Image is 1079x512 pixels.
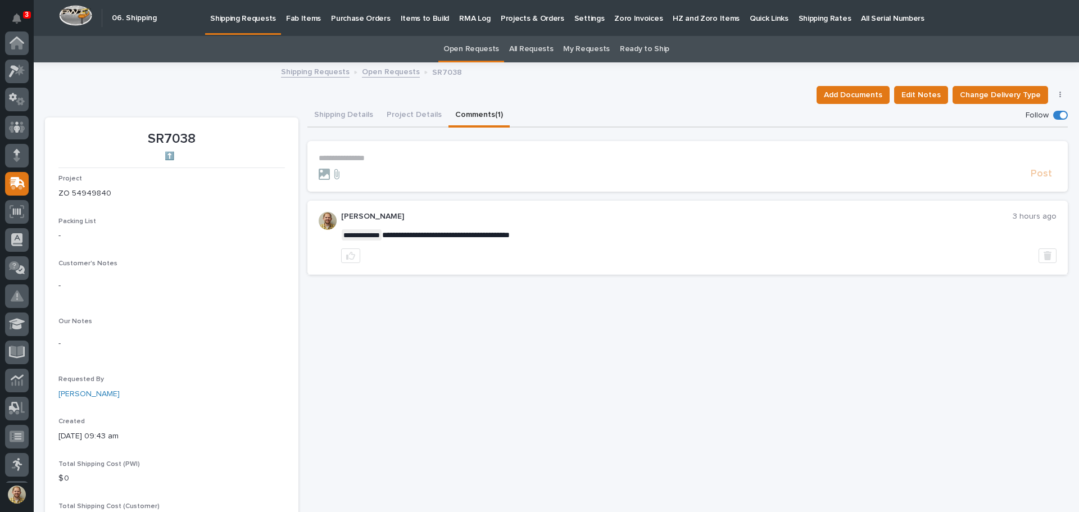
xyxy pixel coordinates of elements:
button: Delete post [1039,248,1057,263]
span: Change Delivery Type [960,88,1041,102]
button: Change Delivery Type [953,86,1048,104]
p: ZO 54949840 [58,188,285,200]
span: Edit Notes [901,88,941,102]
a: My Requests [563,36,610,62]
a: Ready to Ship [620,36,669,62]
button: like this post [341,248,360,263]
p: - [58,338,285,350]
button: Notifications [5,7,29,30]
a: [PERSON_NAME] [58,388,120,400]
span: Created [58,418,85,425]
span: Our Notes [58,318,92,325]
button: users-avatar [5,483,29,506]
button: Project Details [380,104,448,128]
span: Add Documents [824,88,882,102]
p: Follow [1026,111,1049,120]
img: Workspace Logo [59,5,92,26]
p: SR7038 [58,131,285,147]
p: [DATE] 09:43 am [58,431,285,442]
p: - [58,230,285,242]
h2: 06. Shipping [112,13,157,23]
span: Total Shipping Cost (Customer) [58,503,160,510]
p: 3 hours ago [1013,212,1057,221]
a: Open Requests [443,36,499,62]
button: Shipping Details [307,104,380,128]
div: Notifications3 [14,13,29,31]
p: [PERSON_NAME] [341,212,1013,221]
span: Post [1031,167,1052,180]
p: 3 [25,11,29,19]
span: Project [58,175,82,182]
a: Shipping Requests [281,65,350,78]
button: Add Documents [817,86,890,104]
p: ⬆️ [58,152,280,161]
span: Requested By [58,376,104,383]
span: Customer's Notes [58,260,117,267]
button: Comments (1) [448,104,510,128]
span: Total Shipping Cost (PWI) [58,461,140,468]
a: Open Requests [362,65,420,78]
span: Packing List [58,218,96,225]
button: Edit Notes [894,86,948,104]
img: jS5EujRgaRtkHrkIyfCg [319,212,337,230]
a: All Requests [509,36,553,62]
p: SR7038 [432,65,462,78]
p: - [58,280,285,292]
p: $ 0 [58,473,285,484]
button: Post [1026,167,1057,180]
